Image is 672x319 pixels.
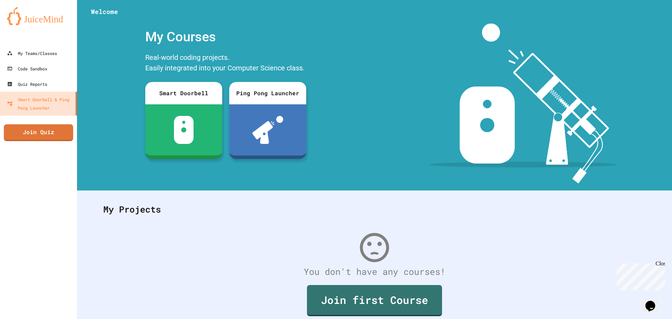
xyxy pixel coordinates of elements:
[614,261,665,290] iframe: chat widget
[96,196,653,223] div: My Projects
[429,23,617,183] img: banner-image-my-projects.png
[7,7,70,25] img: logo-orange.svg
[3,3,48,44] div: Chat with us now!Close
[96,265,653,278] div: You don't have any courses!
[145,82,222,104] div: Smart Doorbell
[7,95,73,112] div: Smart Doorbell & Ping Pong Launcher
[142,50,310,77] div: Real-world coding projects. Easily integrated into your Computer Science class.
[7,64,47,73] div: Code Sandbox
[7,49,57,57] div: My Teams/Classes
[7,80,47,88] div: Quiz Reports
[4,124,73,141] a: Join Quiz
[229,82,306,104] div: Ping Pong Launcher
[307,285,442,316] a: Join first Course
[643,291,665,312] iframe: chat widget
[174,116,194,144] img: sdb-white.svg
[142,23,310,50] div: My Courses
[252,116,283,144] img: ppl-with-ball.png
